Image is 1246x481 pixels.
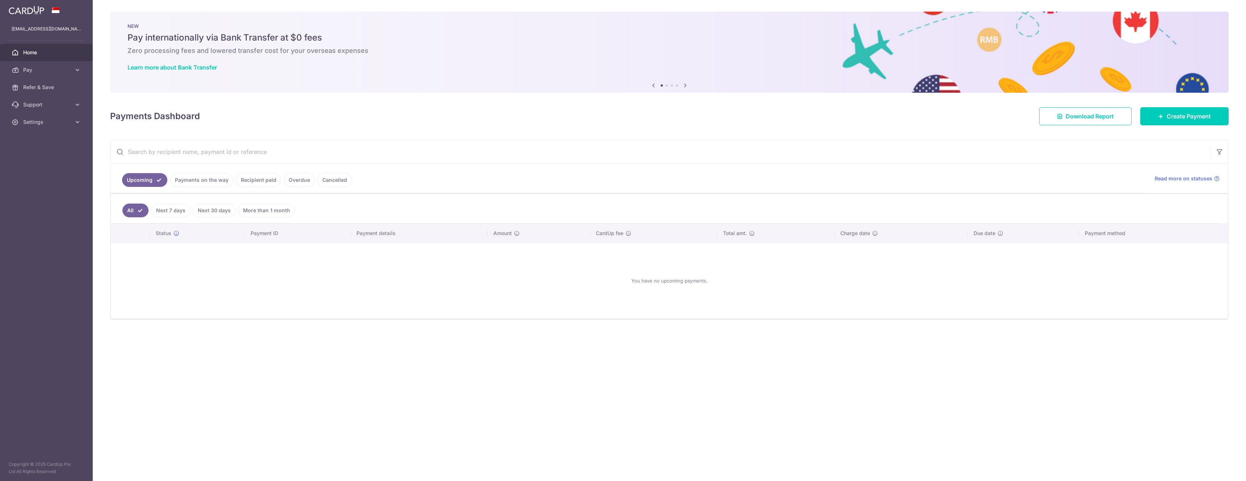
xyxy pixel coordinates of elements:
span: Settings [23,118,71,126]
a: All [122,204,149,217]
input: Search by recipient name, payment id or reference [110,140,1211,163]
a: Read more on statuses [1155,175,1220,182]
span: Pay [23,66,71,74]
img: CardUp [9,6,44,14]
h4: Payments Dashboard [110,110,200,123]
a: Next 30 days [193,204,235,217]
span: Status [156,230,171,237]
span: Refer & Save [23,84,71,91]
h6: Zero processing fees and lowered transfer cost for your overseas expenses [127,46,1211,55]
span: Download Report [1066,112,1114,121]
th: Payment method [1079,224,1228,243]
span: Read more on statuses [1155,175,1212,182]
span: Support [23,101,71,108]
th: Payment ID [245,224,351,243]
p: [EMAIL_ADDRESS][DOMAIN_NAME] [12,25,81,33]
a: Cancelled [318,173,352,187]
p: NEW [127,23,1211,29]
a: Recipient paid [236,173,281,187]
a: Upcoming [122,173,167,187]
img: Bank transfer banner [110,12,1229,93]
span: CardUp fee [596,230,623,237]
a: Next 7 days [151,204,190,217]
span: Home [23,49,71,56]
a: Learn more about Bank Transfer [127,64,217,71]
a: More than 1 month [238,204,295,217]
span: Create Payment [1167,112,1211,121]
span: Charge date [840,230,870,237]
th: Payment details [351,224,488,243]
span: Due date [974,230,995,237]
a: Overdue [284,173,315,187]
div: You have no upcoming payments. [120,249,1219,313]
a: Download Report [1039,107,1132,125]
h5: Pay internationally via Bank Transfer at $0 fees [127,32,1211,43]
a: Create Payment [1140,107,1229,125]
a: Payments on the way [170,173,233,187]
span: Total amt. [723,230,747,237]
span: Amount [493,230,512,237]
